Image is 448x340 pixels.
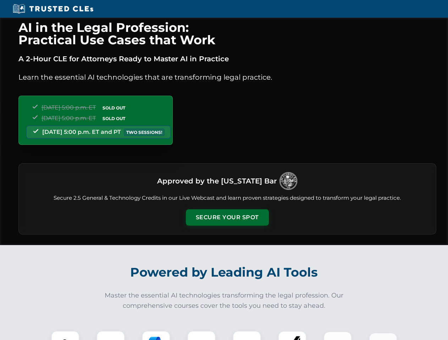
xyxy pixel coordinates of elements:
button: Secure Your Spot [186,209,269,226]
h2: Powered by Leading AI Tools [28,260,421,285]
span: SOLD OUT [100,104,128,112]
p: Learn the essential AI technologies that are transforming legal practice. [18,72,436,83]
p: Secure 2.5 General & Technology Credits in our Live Webcast and learn proven strategies designed ... [27,194,427,202]
span: [DATE] 5:00 p.m. ET [42,104,96,111]
h1: AI in the Legal Profession: Practical Use Cases that Work [18,21,436,46]
p: Master the essential AI technologies transforming the legal profession. Our comprehensive courses... [100,290,348,311]
img: Trusted CLEs [11,4,95,14]
span: [DATE] 5:00 p.m. ET [42,115,96,121]
h3: Approved by the [US_STATE] Bar [157,175,277,187]
span: SOLD OUT [100,115,128,122]
p: A 2-Hour CLE for Attorneys Ready to Master AI in Practice [18,53,436,64]
img: Logo [280,172,297,190]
